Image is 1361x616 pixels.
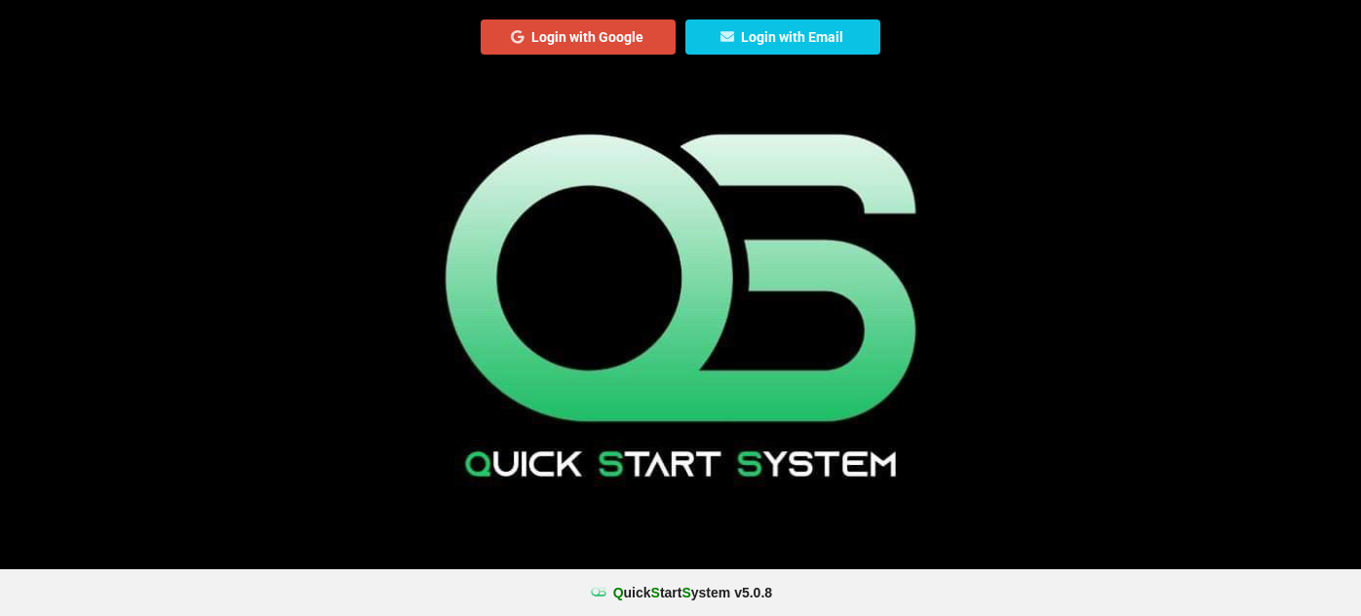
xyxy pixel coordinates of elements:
button: Login with Google [481,19,676,55]
b: uick tart ystem v 5.0.8 [613,583,772,602]
span: S [681,585,690,600]
img: favicon.ico [589,583,608,602]
span: Q [613,585,624,600]
span: S [651,585,660,600]
button: Login with Email [685,19,880,55]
